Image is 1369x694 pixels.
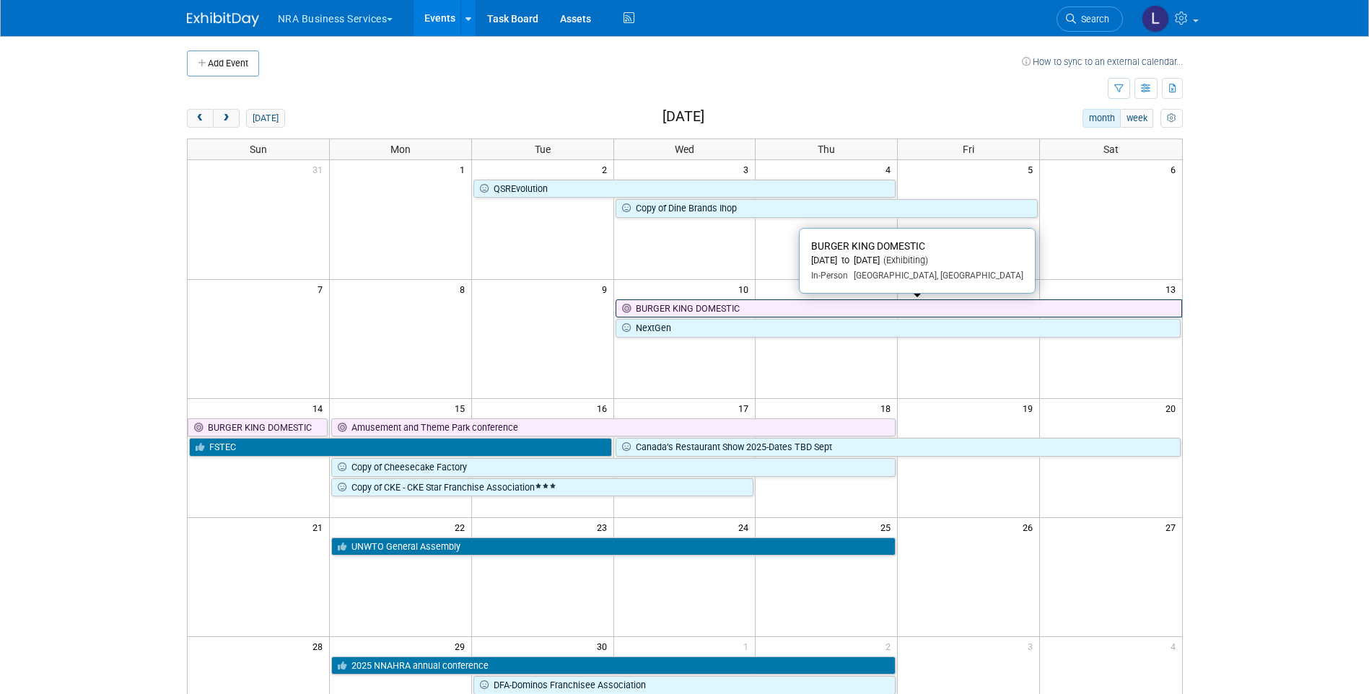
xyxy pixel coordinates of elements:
div: [DATE] to [DATE] [811,255,1023,267]
span: 13 [1164,280,1182,298]
span: (Exhibiting) [880,255,928,265]
a: BURGER KING DOMESTIC [616,299,1182,318]
span: 1 [742,637,755,655]
span: 10 [737,280,755,298]
span: 27 [1164,518,1182,536]
a: BURGER KING DOMESTIC [188,418,328,437]
h2: [DATE] [662,109,704,125]
span: [GEOGRAPHIC_DATA], [GEOGRAPHIC_DATA] [848,271,1023,281]
span: 18 [879,399,897,417]
span: 3 [742,160,755,178]
span: 2 [884,637,897,655]
span: 20 [1164,399,1182,417]
button: myCustomButton [1160,109,1182,128]
button: Add Event [187,50,259,76]
span: 29 [453,637,471,655]
a: FSTEC [189,438,612,457]
span: Search [1076,14,1109,25]
span: 21 [311,518,329,536]
span: 24 [737,518,755,536]
span: Tue [535,144,551,155]
a: Copy of CKE - CKE Star Franchise Association [331,478,754,497]
a: How to sync to an external calendar... [1022,56,1183,67]
span: Thu [818,144,835,155]
span: 2 [600,160,613,178]
a: UNWTO General Assembly [331,537,896,556]
span: Mon [390,144,411,155]
button: month [1082,109,1121,128]
span: 15 [453,399,471,417]
span: Fri [963,144,974,155]
span: 4 [884,160,897,178]
span: 31 [311,160,329,178]
a: QSREvolution [473,180,896,198]
span: 14 [311,399,329,417]
a: 2025 NNAHRA annual conference [331,656,896,675]
a: Canada’s Restaurant Show 2025-Dates TBD Sept [616,438,1181,457]
img: Liz Wannemacher [1142,5,1169,32]
span: 7 [316,280,329,298]
span: 17 [737,399,755,417]
button: week [1120,109,1153,128]
button: [DATE] [246,109,284,128]
a: Copy of Cheesecake Factory [331,458,896,477]
a: Search [1057,6,1123,32]
span: BURGER KING DOMESTIC [811,240,925,252]
span: 5 [1026,160,1039,178]
a: Copy of Dine Brands Ihop [616,199,1038,218]
button: next [213,109,240,128]
a: NextGen [616,319,1181,338]
span: 26 [1021,518,1039,536]
span: 6 [1169,160,1182,178]
span: 28 [311,637,329,655]
span: In-Person [811,271,848,281]
span: 9 [600,280,613,298]
img: ExhibitDay [187,12,259,27]
span: 22 [453,518,471,536]
span: 4 [1169,637,1182,655]
span: 8 [458,280,471,298]
a: Amusement and Theme Park conference [331,418,896,437]
i: Personalize Calendar [1167,114,1176,123]
span: 3 [1026,637,1039,655]
span: 16 [595,399,613,417]
span: Sun [250,144,267,155]
button: prev [187,109,214,128]
span: 1 [458,160,471,178]
span: Wed [675,144,694,155]
span: Sat [1103,144,1119,155]
span: 19 [1021,399,1039,417]
span: 30 [595,637,613,655]
span: 25 [879,518,897,536]
span: 23 [595,518,613,536]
